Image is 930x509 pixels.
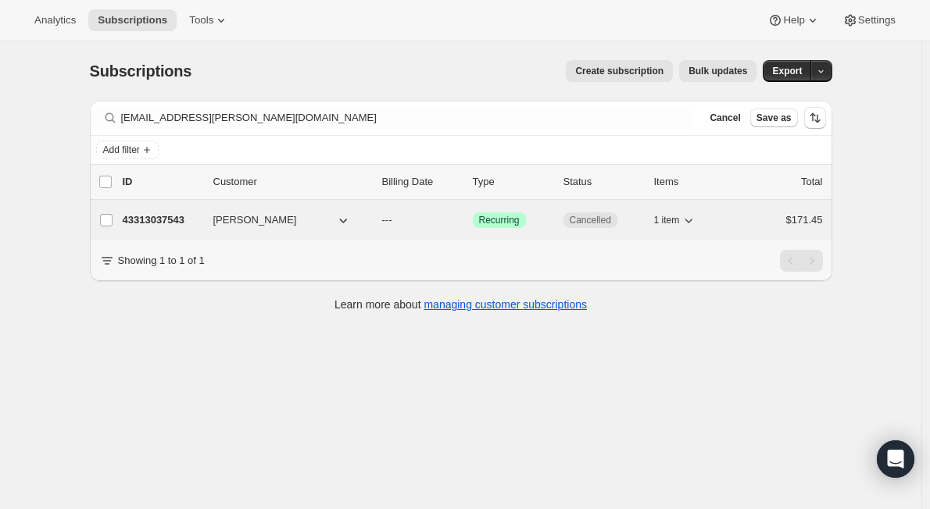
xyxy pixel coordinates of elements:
div: 43313037543[PERSON_NAME]---SuccessRecurringCancelled1 item$171.45 [123,209,823,231]
button: Settings [833,9,905,31]
div: Open Intercom Messenger [877,440,914,478]
button: Sort the results [804,107,826,129]
span: Add filter [103,144,140,156]
span: Save as [757,112,792,124]
span: 1 item [654,214,680,226]
nav: Pagination [780,250,823,272]
p: Total [801,174,822,190]
span: Export [772,65,802,77]
button: Create subscription [566,60,673,82]
p: Learn more about [334,297,587,312]
div: Items [654,174,732,190]
span: Subscriptions [90,62,192,80]
p: Billing Date [382,174,460,190]
p: Customer [213,174,370,190]
button: Analytics [25,9,85,31]
span: Cancelled [570,214,611,226]
p: Showing 1 to 1 of 1 [118,253,205,269]
div: Type [473,174,551,190]
input: Filter subscribers [121,107,695,129]
span: Subscriptions [98,14,167,27]
button: Export [763,60,811,82]
button: Subscriptions [88,9,177,31]
button: [PERSON_NAME] [204,208,360,233]
a: managing customer subscriptions [424,298,587,311]
button: Save as [750,109,798,127]
button: Cancel [703,109,746,127]
span: $171.45 [786,214,823,226]
span: --- [382,214,392,226]
span: Tools [189,14,213,27]
button: Help [758,9,829,31]
span: Cancel [710,112,740,124]
button: 1 item [654,209,697,231]
button: Bulk updates [679,60,757,82]
div: IDCustomerBilling DateTypeStatusItemsTotal [123,174,823,190]
span: Create subscription [575,65,664,77]
span: Settings [858,14,896,27]
button: Tools [180,9,238,31]
span: Help [783,14,804,27]
p: Status [563,174,642,190]
span: [PERSON_NAME] [213,212,297,228]
button: Add filter [96,141,159,159]
span: Recurring [479,214,520,226]
span: Bulk updates [689,65,747,77]
p: 43313037543 [123,212,201,228]
p: ID [123,174,201,190]
span: Analytics [34,14,76,27]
